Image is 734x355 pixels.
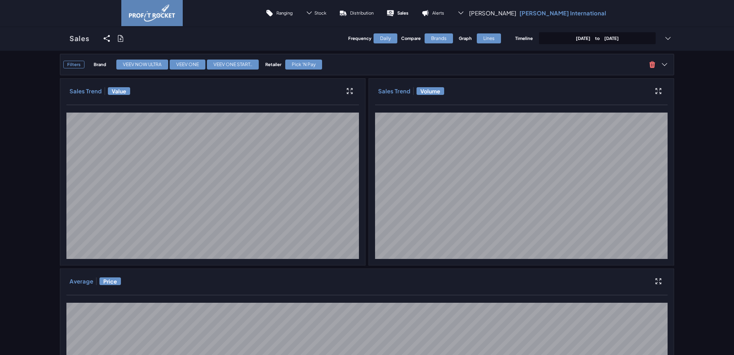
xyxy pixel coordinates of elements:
p: Ranging [276,10,293,16]
h3: Filters [63,61,84,68]
span: Price [99,277,121,285]
a: Sales [60,26,99,51]
img: image [129,5,175,22]
a: Alerts [415,4,451,22]
span: Value [108,87,130,95]
p: [DATE] [DATE] [576,35,619,41]
p: Alerts [432,10,444,16]
h3: Average [69,277,93,285]
h3: Sales Trend [69,87,102,95]
h3: Sales Trend [378,87,410,95]
h4: Graph [459,35,473,41]
h4: Frequency [348,35,370,41]
div: Brands [425,33,453,43]
div: VEEV ONE [170,60,205,70]
span: Volume [417,87,444,95]
div: Lines [477,33,501,43]
a: Distribution [333,4,380,22]
div: Daily [374,33,397,43]
div: VEEV ONE START.. [207,60,259,70]
span: Stock [314,10,326,16]
span: to [590,35,604,41]
a: Sales [380,4,415,22]
h4: Retailer [265,61,281,67]
p: Sales [397,10,408,16]
span: [PERSON_NAME] [469,9,516,17]
div: Pick 'n Pay [285,60,322,70]
h4: Brand [94,61,112,67]
div: VEEV NOW ULTRA [116,60,168,70]
p: Distribution [350,10,374,16]
p: [PERSON_NAME] International [519,9,606,17]
a: Ranging [259,4,299,22]
h4: Timeline [515,35,533,41]
h4: Compare [401,35,421,41]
